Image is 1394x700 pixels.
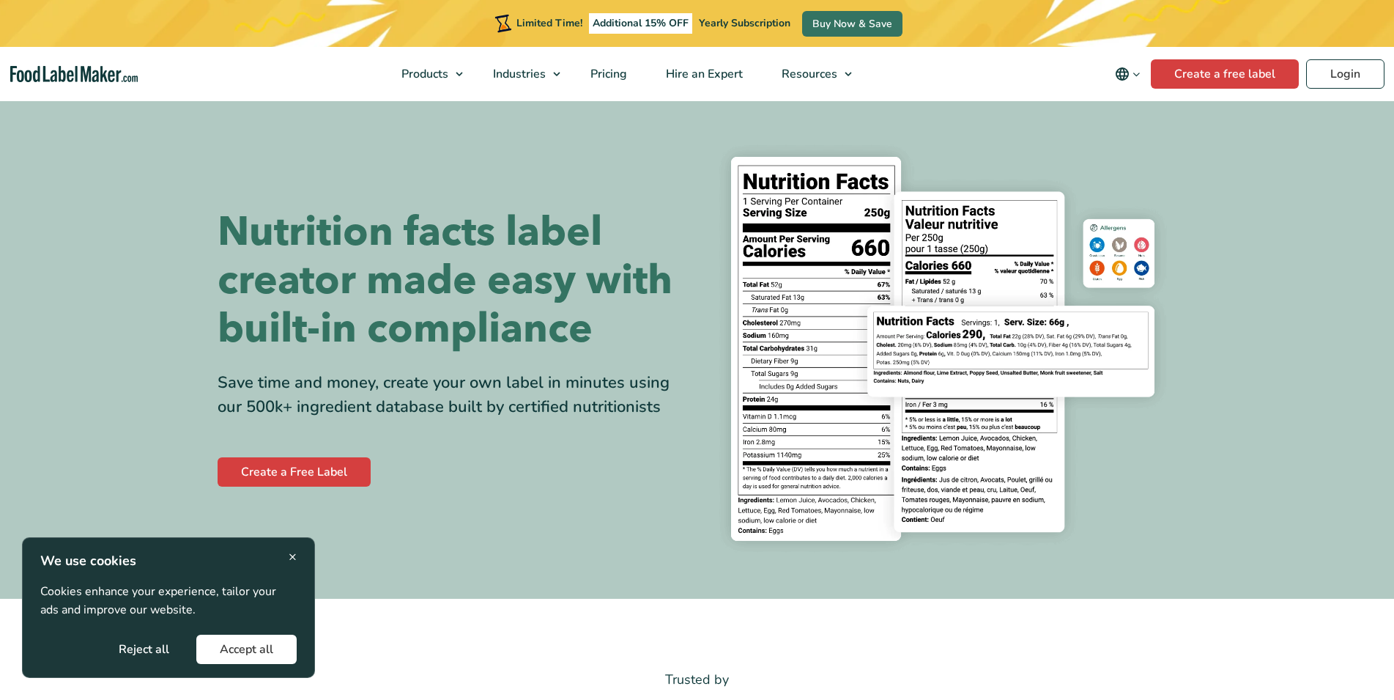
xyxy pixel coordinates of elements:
[1105,59,1151,89] button: Change language
[218,208,686,353] h1: Nutrition facts label creator made easy with built-in compliance
[218,669,1177,690] p: Trusted by
[763,47,859,101] a: Resources
[289,547,297,567] span: ×
[10,66,138,83] a: Food Label Maker homepage
[516,16,582,30] span: Limited Time!
[1151,59,1299,89] a: Create a free label
[489,66,547,82] span: Industries
[777,66,839,82] span: Resources
[95,635,193,664] button: Reject all
[397,66,450,82] span: Products
[474,47,568,101] a: Industries
[40,552,136,570] strong: We use cookies
[699,16,790,30] span: Yearly Subscription
[647,47,759,101] a: Hire an Expert
[802,11,902,37] a: Buy Now & Save
[40,583,297,620] p: Cookies enhance your experience, tailor your ads and improve our website.
[661,66,744,82] span: Hire an Expert
[218,457,371,487] a: Create a Free Label
[586,66,629,82] span: Pricing
[589,13,692,34] span: Additional 15% OFF
[218,371,686,419] div: Save time and money, create your own label in minutes using our 500k+ ingredient database built b...
[571,47,643,101] a: Pricing
[196,635,297,664] button: Accept all
[1306,59,1384,89] a: Login
[382,47,470,101] a: Products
